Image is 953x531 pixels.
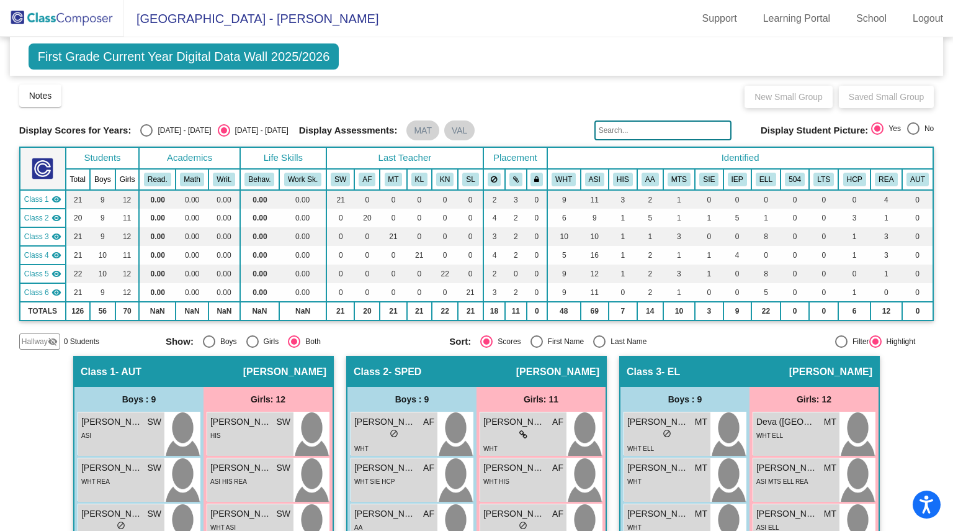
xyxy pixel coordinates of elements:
[115,265,140,283] td: 12
[870,283,902,302] td: 0
[176,190,208,209] td: 0.00
[723,227,751,246] td: 0
[458,283,483,302] td: 21
[66,209,90,227] td: 20
[663,302,696,320] td: 10
[20,283,66,302] td: Sarah Lang - EL
[66,190,90,209] td: 21
[483,246,505,265] td: 4
[24,231,49,242] span: Class 3
[331,173,350,186] button: SW
[483,265,505,283] td: 2
[380,265,406,283] td: 0
[902,283,933,302] td: 0
[66,246,90,265] td: 21
[115,209,140,227] td: 11
[354,302,380,320] td: 20
[407,227,432,246] td: 0
[458,209,483,227] td: 0
[637,190,663,209] td: 2
[407,190,432,209] td: 0
[51,288,61,297] mat-icon: visibility
[663,169,696,190] th: MTSS Module
[139,147,239,169] th: Academics
[230,125,289,136] div: [DATE] - [DATE]
[90,190,115,209] td: 9
[326,209,354,227] td: 0
[809,283,838,302] td: 0
[838,246,870,265] td: 1
[279,265,326,283] td: 0.00
[385,173,403,186] button: MT
[723,169,751,190] th: Individualized Education Plan
[902,265,933,283] td: 0
[483,147,547,169] th: Placement
[208,227,240,246] td: 0.00
[527,190,547,209] td: 0
[279,190,326,209] td: 0.00
[695,227,723,246] td: 0
[153,125,211,136] div: [DATE] - [DATE]
[809,265,838,283] td: 0
[24,268,49,279] span: Class 5
[483,283,505,302] td: 3
[695,209,723,227] td: 1
[902,246,933,265] td: 0
[208,209,240,227] td: 0.00
[723,265,751,283] td: 0
[751,227,781,246] td: 8
[240,147,326,169] th: Life Skills
[751,169,781,190] th: English Language Learner
[723,283,751,302] td: 0
[581,209,609,227] td: 9
[139,209,176,227] td: 0.00
[581,302,609,320] td: 69
[663,246,696,265] td: 1
[581,246,609,265] td: 16
[326,283,354,302] td: 0
[115,302,140,320] td: 70
[90,302,115,320] td: 56
[240,209,279,227] td: 0.00
[279,246,326,265] td: 0.00
[838,283,870,302] td: 1
[809,209,838,227] td: 0
[406,120,439,140] mat-chip: MAT
[637,246,663,265] td: 2
[483,190,505,209] td: 2
[208,190,240,209] td: 0.00
[115,227,140,246] td: 12
[326,190,354,209] td: 21
[505,302,526,320] td: 11
[692,9,747,29] a: Support
[527,169,547,190] th: Keep with teacher
[751,302,781,320] td: 22
[919,123,934,134] div: No
[751,209,781,227] td: 1
[19,125,132,136] span: Display Scores for Years:
[637,283,663,302] td: 2
[723,302,751,320] td: 9
[284,173,321,186] button: Work Sk.
[609,169,637,190] th: Hispanic
[695,283,723,302] td: 0
[407,265,432,283] td: 0
[870,227,902,246] td: 3
[407,209,432,227] td: 0
[781,283,809,302] td: 0
[326,227,354,246] td: 0
[432,227,458,246] td: 0
[66,265,90,283] td: 22
[723,190,751,209] td: 0
[139,190,176,209] td: 0.00
[781,169,809,190] th: Section 504
[411,173,427,186] button: KL
[809,227,838,246] td: 0
[20,227,66,246] td: Megan Toner - EL
[208,302,240,320] td: NaN
[637,169,663,190] th: African American
[613,173,633,186] button: HIS
[354,283,380,302] td: 0
[19,84,62,107] button: Notes
[407,169,432,190] th: Kelsey Laird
